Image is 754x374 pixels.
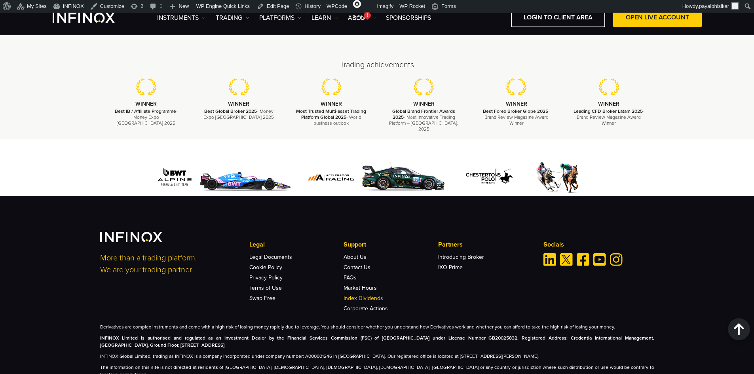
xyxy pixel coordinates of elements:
a: Market Hours [344,285,377,291]
span: payalbhisikar [699,3,729,9]
p: - Brand Review Magazine Award Winner [572,108,645,127]
strong: Best Global Broker 2025 [204,108,257,114]
a: Learn [311,13,338,23]
strong: WINNER [321,101,342,107]
p: Socials [543,240,654,249]
a: IXO Prime [438,264,463,271]
strong: WINNER [506,101,527,107]
a: About Us [344,254,367,260]
a: Contact Us [344,264,370,271]
a: FAQs [344,274,357,281]
a: Instagram [610,253,623,266]
a: Instruments [157,13,206,23]
p: More than a trading platform. We are your trading partner. [100,252,239,276]
strong: WINNER [135,101,157,107]
p: Support [344,240,438,249]
a: Corporate Actions [344,305,388,312]
strong: Leading CFD Broker Latam 2025 [574,108,643,114]
a: SPONSORSHIPS [386,13,431,23]
strong: Best IB / Affiliate Programme [115,108,176,114]
strong: WINNER [228,101,249,107]
p: - Brand Review Magazine Award Winner [480,108,553,127]
a: Introducing Broker [438,254,484,260]
p: Derivatives are complex instruments and come with a high risk of losing money rapidly due to leve... [100,323,654,330]
p: - Money Expo [GEOGRAPHIC_DATA] 2025 [202,108,275,120]
span: SEO [353,15,364,21]
p: - Money Expo [GEOGRAPHIC_DATA] 2025 [110,108,183,127]
a: ABOUT [348,13,376,23]
a: LOGIN TO CLIENT AREA [511,8,605,27]
a: Cookie Policy [249,264,282,271]
a: Facebook [577,253,589,266]
a: Linkedin [543,253,556,266]
a: Youtube [593,253,606,266]
p: Partners [438,240,532,249]
strong: WINNER [413,101,435,107]
a: INFINOX Logo [53,13,133,23]
strong: Global Brand Frontier Awards 2025 [392,108,455,120]
a: Terms of Use [249,285,282,291]
strong: Best Forex Broker Globe 2025 [483,108,548,114]
div: ! [364,12,371,19]
a: Legal Documents [249,254,292,260]
a: PLATFORMS [259,13,302,23]
p: Legal [249,240,344,249]
a: Index Dividends [344,295,383,302]
h2: Trading achievements [100,59,654,70]
strong: Most Trusted Multi-asset Trading Platform Global 2025 [296,108,366,120]
a: OPEN LIVE ACCOUNT [613,8,702,27]
a: Privacy Policy [249,274,283,281]
a: Swap Free [249,295,275,302]
strong: WINNER [598,101,619,107]
p: - World business outlook [295,108,368,127]
a: TRADING [216,13,249,23]
p: INFINOX Global Limited, trading as INFINOX is a company incorporated under company number: A00000... [100,353,654,360]
a: Twitter [560,253,573,266]
strong: INFINOX Limited is authorised and regulated as an Investment Dealer by the Financial Services Com... [100,335,654,348]
p: - Most Innovative Trading Platform – [GEOGRAPHIC_DATA], 2025 [387,108,460,133]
